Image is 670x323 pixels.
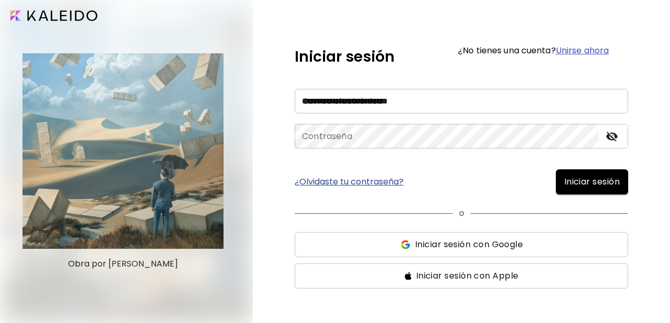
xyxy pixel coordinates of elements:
button: toggle password visibility [603,128,621,145]
img: ss [405,272,412,280]
h6: ¿No tienes una cuenta? [458,47,609,55]
p: o [459,207,464,220]
button: ssIniciar sesión con Apple [295,263,628,289]
button: ssIniciar sesión con Google [295,232,628,257]
button: Iniciar sesión [556,169,628,194]
a: ¿Olvidaste tu contraseña? [295,178,404,186]
span: Iniciar sesión con Google [415,238,523,251]
a: Unirse ahora [556,44,609,56]
span: Iniciar sesión con Apple [416,270,519,282]
span: Iniciar sesión [564,176,620,188]
h5: Iniciar sesión [295,46,395,68]
img: ss [400,239,411,250]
